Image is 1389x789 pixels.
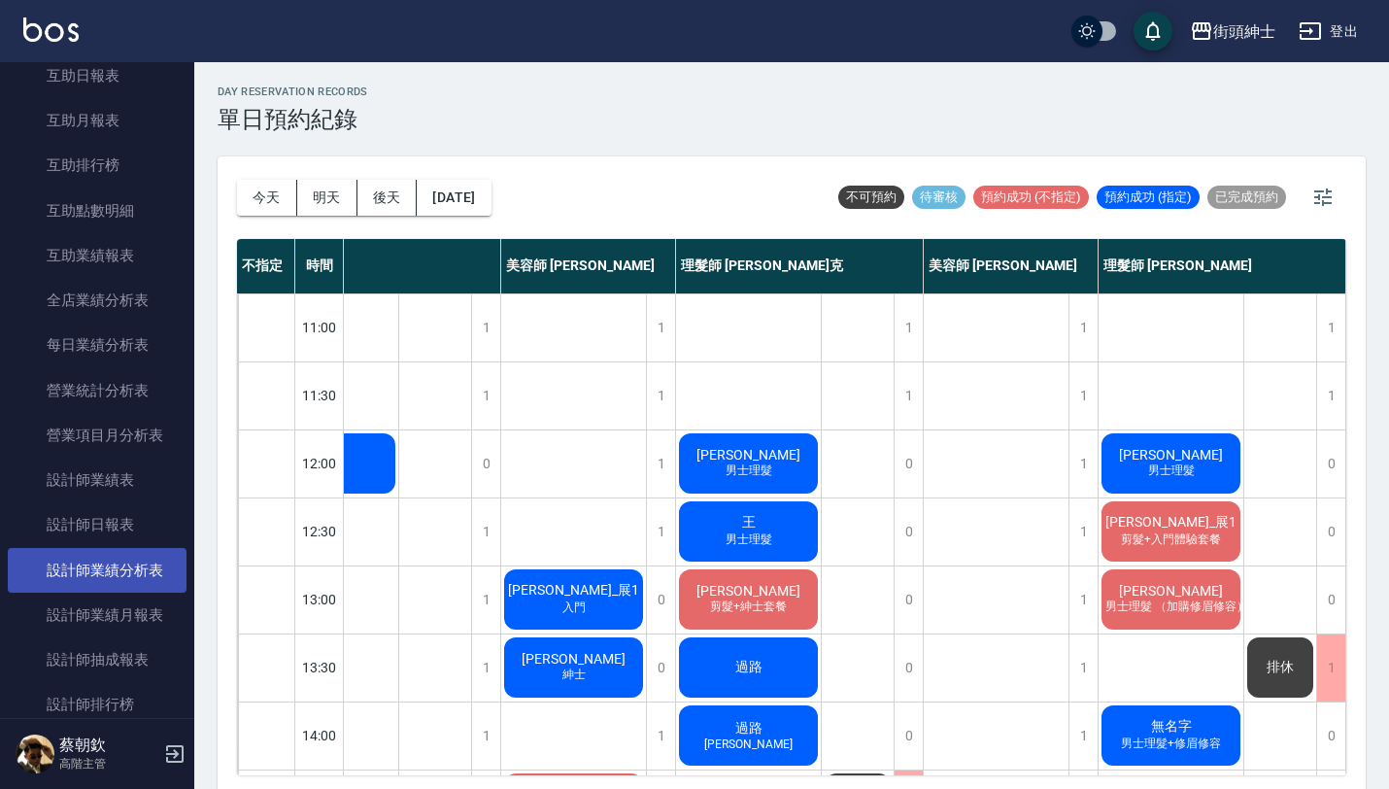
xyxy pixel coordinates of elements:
a: 全店業績分析表 [8,278,186,323]
div: 理髮師 知樂 [254,239,501,293]
div: 11:30 [295,361,344,429]
img: Logo [23,17,79,42]
button: save [1134,12,1172,51]
span: 剪髮+紳士套餐 [706,599,791,615]
a: 互助點數明細 [8,189,186,233]
div: 1 [1068,498,1098,566]
button: 登出 [1291,14,1366,50]
a: 營業項目月分析表 [8,413,186,458]
div: 1 [1068,430,1098,497]
span: 無名字 [1147,718,1196,736]
span: [PERSON_NAME] [1115,583,1227,599]
span: 男士理髮 [1144,463,1199,479]
span: [PERSON_NAME] [693,583,804,599]
h5: 蔡朝欽 [59,736,158,755]
button: 今天 [237,180,297,216]
button: 明天 [297,180,357,216]
div: 0 [894,566,923,634]
span: 排休 [1263,659,1298,676]
span: [PERSON_NAME] [693,447,804,463]
span: 男士理髮 [722,463,776,479]
div: 1 [1068,294,1098,361]
a: 設計師排行榜 [8,682,186,727]
button: [DATE] [417,180,491,216]
div: 0 [1316,498,1345,566]
div: 0 [1316,566,1345,634]
span: 過路 [731,659,766,676]
div: 14:00 [295,702,344,770]
div: 1 [646,430,675,497]
a: 營業統計分析表 [8,368,186,413]
a: 互助日報表 [8,53,186,98]
div: 1 [471,294,500,361]
div: 0 [894,635,923,702]
span: 不可預約 [838,189,904,206]
h3: 單日預約紀錄 [218,106,368,133]
div: 1 [471,498,500,566]
div: 0 [471,430,500,497]
span: 待審核 [912,189,966,206]
div: 1 [646,294,675,361]
span: 男士理髮 （加購修眉修容） [1101,599,1252,615]
div: 12:30 [295,497,344,566]
div: 1 [894,362,923,429]
a: 設計師業績月報表 [8,593,186,637]
span: 男士理髮 [722,532,776,548]
span: [PERSON_NAME] [700,738,796,751]
div: 1 [646,498,675,566]
div: 美容師 [PERSON_NAME] [924,239,1099,293]
div: 0 [646,635,675,702]
div: 時間 [295,239,344,293]
div: 1 [646,703,675,770]
a: 設計師抽成報表 [8,637,186,682]
span: [PERSON_NAME] [518,651,629,667]
span: [PERSON_NAME] [1115,447,1227,463]
div: 理髮師 [PERSON_NAME] [1099,239,1346,293]
div: 1 [471,635,500,702]
div: 1 [1316,362,1345,429]
div: 13:30 [295,634,344,702]
span: 入門 [559,600,590,616]
div: 街頭紳士 [1213,19,1275,44]
div: 理髮師 [PERSON_NAME]克 [676,239,924,293]
button: 後天 [357,180,418,216]
div: 1 [1068,703,1098,770]
span: [PERSON_NAME]_展1 [504,582,643,600]
div: 0 [1316,703,1345,770]
div: 12:00 [295,429,344,497]
div: 1 [1068,635,1098,702]
span: 過路 [731,720,766,738]
div: 1 [471,566,500,634]
div: 13:00 [295,566,344,634]
span: 已完成預約 [1207,189,1286,206]
span: 預約成功 (指定) [1097,189,1200,206]
span: 預約成功 (不指定) [973,189,1089,206]
div: 0 [894,498,923,566]
div: 0 [1316,430,1345,497]
div: 1 [1316,294,1345,361]
p: 高階主管 [59,755,158,772]
div: 1 [646,362,675,429]
a: 互助排行榜 [8,143,186,188]
a: 互助業績報表 [8,233,186,278]
div: 1 [1068,362,1098,429]
a: 設計師日報表 [8,502,186,547]
span: 紳士 [559,667,590,683]
span: 王 [738,514,760,532]
a: 設計師業績表 [8,458,186,502]
button: 街頭紳士 [1182,12,1283,51]
div: 不指定 [237,239,295,293]
div: 0 [894,703,923,770]
span: [PERSON_NAME]_展1 [1101,514,1240,532]
div: 1 [894,294,923,361]
div: 美容師 [PERSON_NAME] [501,239,676,293]
a: 設計師業績分析表 [8,548,186,593]
div: 1 [1068,566,1098,634]
a: 互助月報表 [8,98,186,143]
div: 1 [471,362,500,429]
h2: day Reservation records [218,86,368,98]
div: 0 [646,566,675,634]
span: 剪髮+入門體驗套餐 [1117,532,1225,548]
a: 每日業績分析表 [8,323,186,367]
span: 男士理髮+修眉修容 [1117,736,1225,752]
